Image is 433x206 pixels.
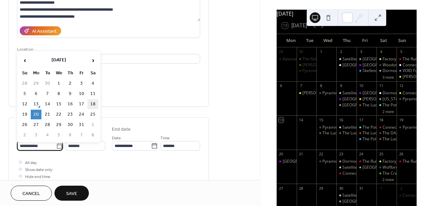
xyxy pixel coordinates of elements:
div: Satellite Records Open Mic [342,165,392,170]
td: 16 [65,99,76,109]
div: 29 [318,186,323,191]
div: 10 [358,83,364,88]
div: Kalamazoo Photo Collective Meetup [277,56,297,62]
td: 11 [88,89,98,99]
th: We [53,68,64,78]
div: Satellite Records Open Mic [336,125,356,130]
td: 30 [42,79,53,88]
span: Date [112,135,121,142]
div: The Lucky Wolf [377,136,397,142]
td: 5 [19,89,30,99]
td: 2 [19,130,30,140]
th: Tu [42,68,53,78]
button: AI Assistant [20,26,61,35]
div: [GEOGRAPHIC_DATA] [363,90,403,96]
div: 3 [358,49,364,54]
div: 5 [399,49,404,54]
div: 1 [379,186,384,191]
button: Cancel [11,186,52,201]
td: 10 [76,89,87,99]
div: 9 [338,83,343,88]
button: 2 more [380,108,397,114]
div: Glow Hall [277,159,297,164]
th: Fr [76,68,87,78]
div: Skelletones [363,68,384,74]
td: 1 [53,79,64,88]
div: Dormouse Theater [336,199,356,204]
div: 4 [379,49,384,54]
div: The Lucky Wolf [363,130,390,136]
button: 2 more [380,176,397,182]
td: 9 [65,89,76,99]
div: AI Assistant [32,28,56,35]
div: Pyramid Scheme [316,125,336,130]
div: [GEOGRAPHIC_DATA] [363,62,403,68]
div: The Lucky Wolf [363,102,390,108]
div: The Lucky Wolf [383,136,410,142]
div: 1 [318,49,323,54]
div: 30 [299,49,304,54]
div: 2 [399,186,404,191]
div: Pyramid Scheme [297,68,317,74]
div: Glow Hall [356,62,377,68]
td: 30 [65,120,76,130]
div: Dormouse: Rad Riso Open Print [377,68,397,74]
td: 18 [88,99,98,109]
div: [PERSON_NAME] Eccentric Cafe [302,62,362,68]
th: [DATE] [31,53,87,68]
div: Pyramid Scheme [322,125,354,130]
td: 20 [31,110,41,119]
div: Pyramid Scheme [397,125,417,130]
td: 8 [88,130,98,140]
div: Woodstock Fest [383,62,412,68]
td: 29 [31,79,41,88]
div: [PERSON_NAME] Eccentric Cafe [302,90,362,96]
div: [GEOGRAPHIC_DATA] [283,159,323,164]
div: The Rabbithole [297,56,317,62]
div: Dormouse Theater [356,56,377,62]
div: Bell's Eccentric Cafe [397,74,417,80]
div: [GEOGRAPHIC_DATA] [342,96,383,102]
div: Pyramid Scheme [322,159,354,164]
div: 30 [338,186,343,191]
div: Woodstock Fest [377,62,397,68]
div: [GEOGRAPHIC_DATA] [363,165,403,170]
div: Wolfbird House (St. Joseph) [377,165,397,170]
span: › [88,54,98,67]
div: Thu [337,34,356,47]
div: The Lucky Wolf [322,130,350,136]
td: 2 [65,79,76,88]
div: 27 [279,186,284,191]
div: Dormouse: Rad Riso Open Print [336,159,356,164]
div: Satellite Records Open Mic [336,193,356,198]
span: Show date only [25,166,52,173]
span: Cancel [22,190,40,197]
td: 29 [53,120,64,130]
div: The Potato Sack [377,102,397,108]
div: 21 [299,152,304,157]
td: 31 [76,120,87,130]
td: 26 [19,120,30,130]
div: Connecting Chords Fest (Bell's Eccentric Cafe) [397,90,417,96]
th: Sa [88,68,98,78]
div: Pyramid Scheme [316,159,336,164]
div: The Potato Sack [383,102,412,108]
td: 24 [76,110,87,119]
div: The RunOff [397,56,417,62]
div: 20 [279,152,284,157]
div: Fri [356,34,374,47]
div: Satellite Records Open Mic [342,56,392,62]
button: 3 more [380,74,397,80]
div: Connecting Chords Fest (Dormouse Theater) [397,62,417,68]
div: Satellite Records Open Mic [336,90,356,96]
div: 6 [279,83,284,88]
div: The Lucky Wolf [336,130,356,136]
td: 28 [19,79,30,88]
div: The Polish Hall @ Factory Coffee [363,136,423,142]
td: 27 [31,120,41,130]
th: Mo [31,68,41,78]
div: Factory Coffee (Frank St) [377,159,397,164]
td: 15 [53,99,64,109]
div: Connecting Chords Fest (Dalton Theatre - Kalamazoo College) [336,171,356,176]
div: 25 [379,152,384,157]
